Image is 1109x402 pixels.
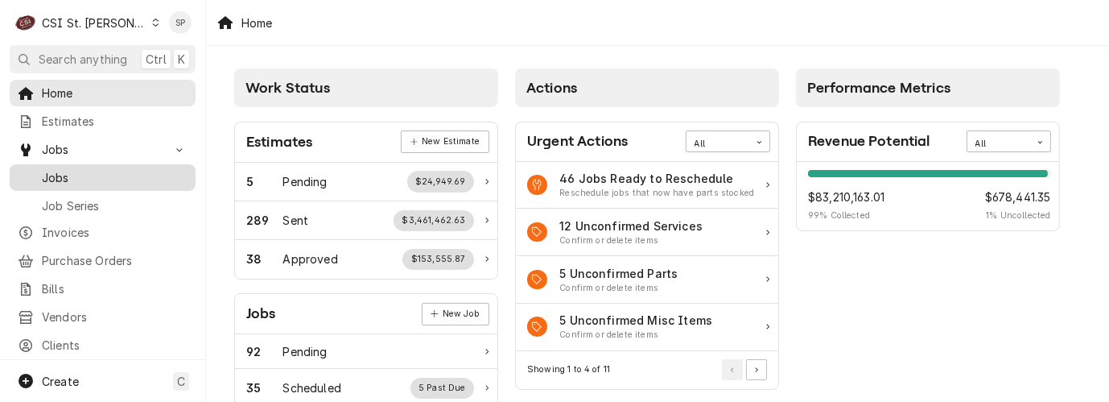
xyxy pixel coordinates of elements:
[42,113,188,130] span: Estimates
[235,201,497,240] a: Work Status
[178,51,185,68] span: K
[42,224,188,241] span: Invoices
[246,131,312,153] div: Card Title
[527,363,610,376] div: Current Page Details
[42,252,188,269] span: Purchase Orders
[808,189,884,205] span: $83,210,163.01
[719,359,768,380] div: Pagination Controls
[235,122,497,163] div: Card Header
[42,169,188,186] span: Jobs
[559,265,678,282] div: Action Item Title
[796,107,1060,276] div: Card Column Content
[797,122,1059,162] div: Card Header
[985,209,1051,222] span: 1 % Uncollected
[559,312,712,329] div: Action Item Title
[686,131,770,151] div: Card Data Filter Control
[283,343,328,360] div: Work Status Title
[515,68,779,107] div: Card Column Header
[559,187,754,200] div: Action Item Suggestion
[146,51,167,68] span: Ctrl
[516,304,778,351] a: Action Item
[235,163,497,279] div: Card Data
[10,80,196,106] a: Home
[985,189,1051,222] div: Revenue Potential Collected
[42,15,146,31] div: CSI St. [PERSON_NAME]
[10,45,196,73] button: Search anythingCtrlK
[516,351,778,389] div: Card Footer: Pagination
[407,171,475,192] div: Work Status Supplemental Data
[246,173,283,190] div: Work Status Count
[746,359,767,380] button: Go to Next Page
[796,68,1060,107] div: Card Column Header
[975,138,1022,151] div: All
[422,303,489,325] div: Card Link Button
[245,80,330,96] span: Work Status
[235,294,497,334] div: Card Header
[401,131,489,153] div: Card Link Button
[42,309,188,325] span: Vendors
[515,122,779,390] div: Card: Urgent Actions
[235,334,497,369] a: Work Status
[516,162,778,209] a: Action Item
[516,209,778,256] a: Action Item
[14,11,37,34] div: C
[246,303,276,325] div: Card Title
[394,210,474,231] div: Work Status Supplemental Data
[235,163,497,201] div: Work Status
[234,68,498,107] div: Card Column Header
[10,247,196,274] a: Purchase Orders
[10,136,196,163] a: Go to Jobs
[235,240,497,278] div: Work Status
[39,51,127,68] span: Search anything
[808,170,1051,222] div: Revenue Potential Details
[283,251,338,267] div: Work Status Title
[42,280,188,297] span: Bills
[42,337,188,354] span: Clients
[177,373,185,390] span: C
[559,282,678,295] div: Action Item Suggestion
[169,11,192,34] div: SP
[797,162,1059,231] div: Revenue Potential
[808,189,884,222] div: Revenue Potential Collected
[246,379,283,396] div: Work Status Count
[808,131,930,152] div: Card Title
[722,359,743,380] button: Go to Previous Page
[559,218,703,234] div: Action Item Title
[516,162,778,351] div: Card Data
[42,197,188,214] span: Job Series
[234,122,498,280] div: Card: Estimates
[169,11,192,34] div: Shelley Politte's Avatar
[526,80,577,96] span: Actions
[246,212,283,229] div: Work Status Count
[422,303,489,325] a: New Job
[516,122,778,162] div: Card Header
[402,249,474,270] div: Work Status Supplemental Data
[246,251,283,267] div: Work Status Count
[10,276,196,302] a: Bills
[283,212,309,229] div: Work Status Title
[808,209,884,222] span: 99 % Collected
[559,329,712,342] div: Action Item Suggestion
[42,375,79,388] span: Create
[14,11,37,34] div: CSI St. Louis's Avatar
[527,131,628,152] div: Card Title
[42,85,188,102] span: Home
[807,80,950,96] span: Performance Metrics
[401,131,489,153] a: New Estimate
[283,173,328,190] div: Work Status Title
[10,304,196,330] a: Vendors
[985,189,1051,205] span: $678,441.35
[10,219,196,246] a: Invoices
[516,256,778,304] a: Action Item
[283,379,341,396] div: Work Status Title
[246,343,283,360] div: Work Status Count
[796,122,1060,232] div: Card: Revenue Potential
[410,378,475,399] div: Work Status Supplemental Data
[10,332,196,358] a: Clients
[559,170,754,187] div: Action Item Title
[10,164,196,191] a: Jobs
